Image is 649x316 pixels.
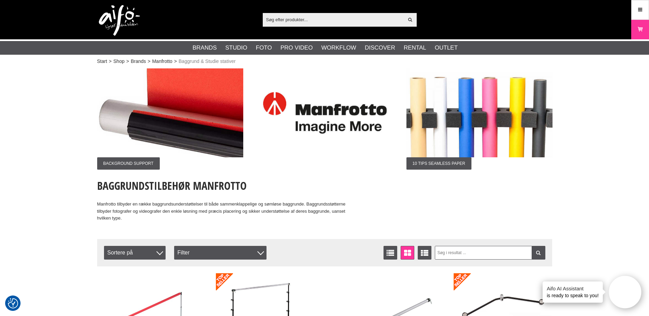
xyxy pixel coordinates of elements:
[148,58,151,65] span: >
[263,14,404,25] input: Søg efter produkter...
[131,58,146,65] a: Brands
[174,58,177,65] span: >
[435,246,545,260] input: Søg i resultat ...
[174,246,267,260] div: Filter
[113,58,125,65] a: Shop
[179,58,236,65] span: Baggrund & Studie stativer
[406,68,553,170] a: Annonce:004 ban-man-bgraccess-005.jpg10 Tips Seamless Paper
[532,246,545,260] a: Filtrer
[97,58,107,65] a: Start
[321,43,356,52] a: Workflow
[8,297,18,310] button: Samtykkepræferencer
[404,43,426,52] a: Rental
[406,157,471,170] span: 10 Tips Seamless Paper
[97,157,160,170] span: BACKGROUND SUPPORT
[384,246,397,260] a: Vis liste
[8,298,18,308] img: Revisit consent button
[97,201,360,222] p: Manfrotto tilbyder en række baggrundsunderstøttelser til både sammenklappelige og sømløse baggrun...
[99,5,140,36] img: logo.png
[281,43,313,52] a: Pro Video
[435,43,458,52] a: Outlet
[126,58,129,65] span: >
[256,43,272,52] a: Foto
[104,246,166,260] span: Sortere på
[406,68,553,157] img: Annonce:004 ban-man-bgraccess-005.jpg
[365,43,395,52] a: Discover
[252,68,398,157] img: Annonce:003 ban-manfrotto-logga.jpg
[109,58,112,65] span: >
[97,68,243,157] img: Annonce:002 ban-man-bgraccess-001.jpg
[401,246,414,260] a: Vinduevisning
[193,43,217,52] a: Brands
[543,281,603,303] div: is ready to speak to you!
[225,43,247,52] a: Studio
[97,178,360,193] h1: Baggrundstilbehør Manfrotto
[97,68,243,170] a: Annonce:002 ban-man-bgraccess-001.jpgBACKGROUND SUPPORT
[418,246,431,260] a: Udvid liste
[152,58,172,65] a: Manfrotto
[547,285,599,292] h4: Aifo AI Assistant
